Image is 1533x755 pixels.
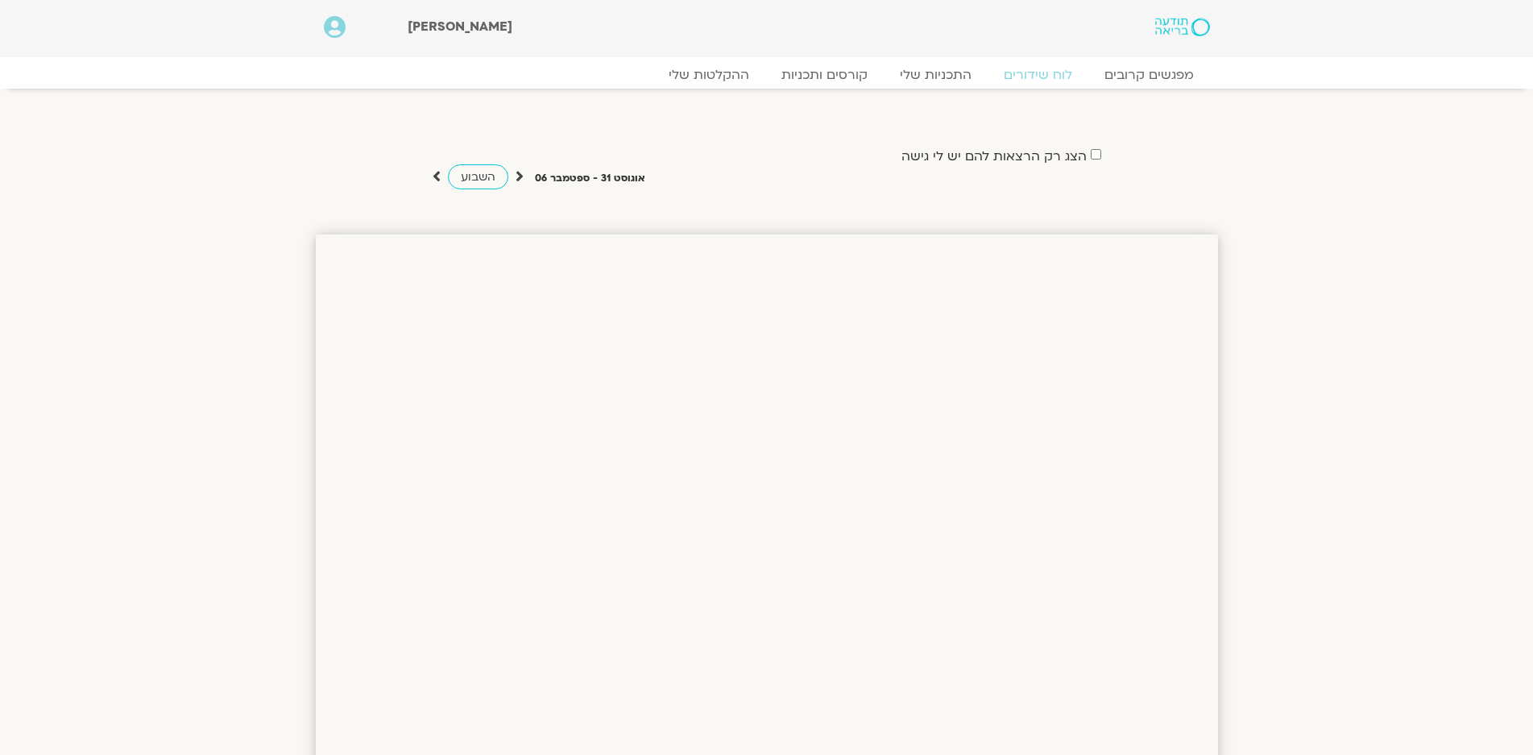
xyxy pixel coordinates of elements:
a: לוח שידורים [988,67,1088,83]
span: [PERSON_NAME] [408,18,512,35]
label: הצג רק הרצאות להם יש לי גישה [901,149,1087,164]
p: אוגוסט 31 - ספטמבר 06 [535,170,645,187]
span: השבוע [461,169,495,185]
a: השבוע [448,164,508,189]
a: התכניות שלי [884,67,988,83]
nav: Menu [324,67,1210,83]
a: ההקלטות שלי [653,67,765,83]
a: קורסים ותכניות [765,67,884,83]
a: מפגשים קרובים [1088,67,1210,83]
